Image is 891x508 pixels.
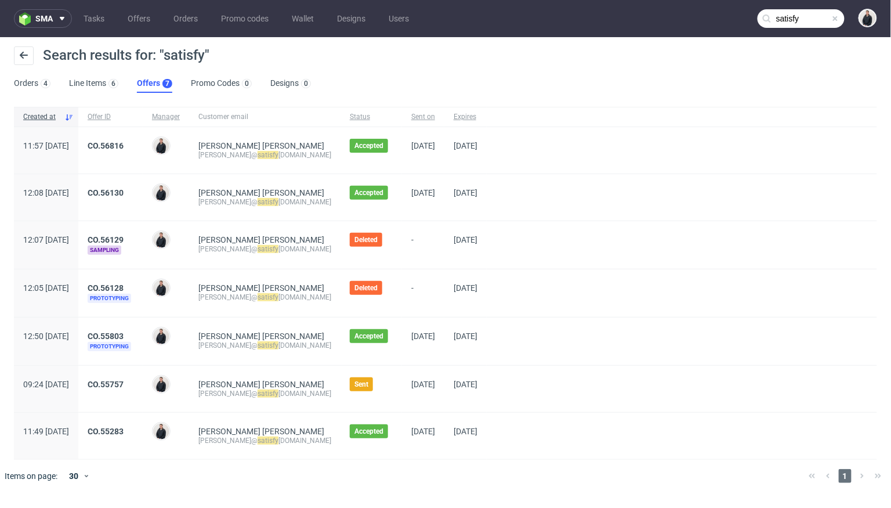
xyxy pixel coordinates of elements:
[454,188,477,197] span: [DATE]
[43,47,209,63] span: Search results for: "satisfy"
[121,9,157,28] a: Offers
[354,235,378,244] span: Deleted
[198,427,324,436] a: [PERSON_NAME] [PERSON_NAME]
[153,138,169,154] img: Adrian Margula
[214,9,276,28] a: Promo codes
[411,141,435,150] span: [DATE]
[198,380,324,389] a: [PERSON_NAME] [PERSON_NAME]
[330,9,372,28] a: Designs
[23,188,69,197] span: 12:08 [DATE]
[14,74,50,93] a: Orders4
[152,112,180,122] span: Manager
[285,9,321,28] a: Wallet
[245,80,249,88] div: 0
[153,280,169,296] img: Adrian Margula
[198,150,331,160] div: [PERSON_NAME]@ [DOMAIN_NAME]
[69,74,118,93] a: Line Items6
[88,294,131,303] span: Prototyping
[198,332,324,341] a: [PERSON_NAME] [PERSON_NAME]
[839,469,852,483] span: 1
[454,112,477,122] span: Expires
[88,332,124,341] a: CO.55803
[354,188,383,197] span: Accepted
[19,12,35,26] img: logo
[258,293,278,301] mark: satisfy
[198,436,331,445] div: [PERSON_NAME]@ [DOMAIN_NAME]
[23,112,60,122] span: Created at
[198,283,324,293] a: [PERSON_NAME] [PERSON_NAME]
[411,380,435,389] span: [DATE]
[198,197,331,207] div: [PERSON_NAME]@ [DOMAIN_NAME]
[153,423,169,439] img: Adrian Margula
[88,380,124,389] a: CO.55757
[354,427,383,436] span: Accepted
[382,9,416,28] a: Users
[258,390,278,398] mark: satisfy
[165,80,169,88] div: 7
[454,283,477,293] span: [DATE]
[354,283,378,293] span: Deleted
[198,188,324,197] a: [PERSON_NAME] [PERSON_NAME]
[258,437,278,445] mark: satisfy
[258,245,278,253] mark: satisfy
[198,389,331,398] div: [PERSON_NAME]@ [DOMAIN_NAME]
[198,112,331,122] span: Customer email
[454,235,477,244] span: [DATE]
[270,74,311,93] a: Designs0
[454,380,477,389] span: [DATE]
[198,235,324,244] a: [PERSON_NAME] [PERSON_NAME]
[137,74,172,93] a: Offers7
[454,427,477,436] span: [DATE]
[23,380,69,389] span: 09:24 [DATE]
[88,141,124,150] a: CO.56816
[411,112,435,122] span: Sent on
[153,232,169,248] img: Adrian Margula
[44,80,48,88] div: 4
[198,293,331,302] div: [PERSON_NAME]@ [DOMAIN_NAME]
[23,283,69,293] span: 12:05 [DATE]
[88,112,133,122] span: Offer ID
[166,9,205,28] a: Orders
[88,283,124,293] a: CO.56128
[350,112,393,122] span: Status
[153,328,169,344] img: Adrian Margula
[411,332,435,341] span: [DATE]
[354,332,383,341] span: Accepted
[88,342,131,351] span: Prototyping
[88,188,124,197] a: CO.56130
[411,188,435,197] span: [DATE]
[23,427,69,436] span: 11:49 [DATE]
[23,141,69,150] span: 11:57 [DATE]
[35,15,53,23] span: sma
[411,235,435,255] span: -
[411,283,435,303] span: -
[191,74,252,93] a: Promo Codes0
[454,141,477,150] span: [DATE]
[258,198,278,206] mark: satisfy
[14,9,72,28] button: sma
[62,468,83,484] div: 30
[111,80,115,88] div: 6
[153,185,169,201] img: Adrian Margula
[23,332,69,341] span: 12:50 [DATE]
[77,9,111,28] a: Tasks
[354,380,368,389] span: Sent
[860,10,876,26] img: Adrian Margula
[411,427,435,436] span: [DATE]
[88,427,124,436] a: CO.55283
[198,141,324,150] a: [PERSON_NAME] [PERSON_NAME]
[304,80,308,88] div: 0
[354,141,383,150] span: Accepted
[198,244,331,254] div: [PERSON_NAME]@ [DOMAIN_NAME]
[153,376,169,392] img: Adrian Margula
[88,246,121,255] span: Sampling
[198,341,331,350] div: [PERSON_NAME]@ [DOMAIN_NAME]
[258,151,278,159] mark: satisfy
[258,341,278,350] mark: satisfy
[88,235,124,244] a: CO.56129
[23,235,69,244] span: 12:07 [DATE]
[454,332,477,341] span: [DATE]
[5,470,57,482] span: Items on page:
